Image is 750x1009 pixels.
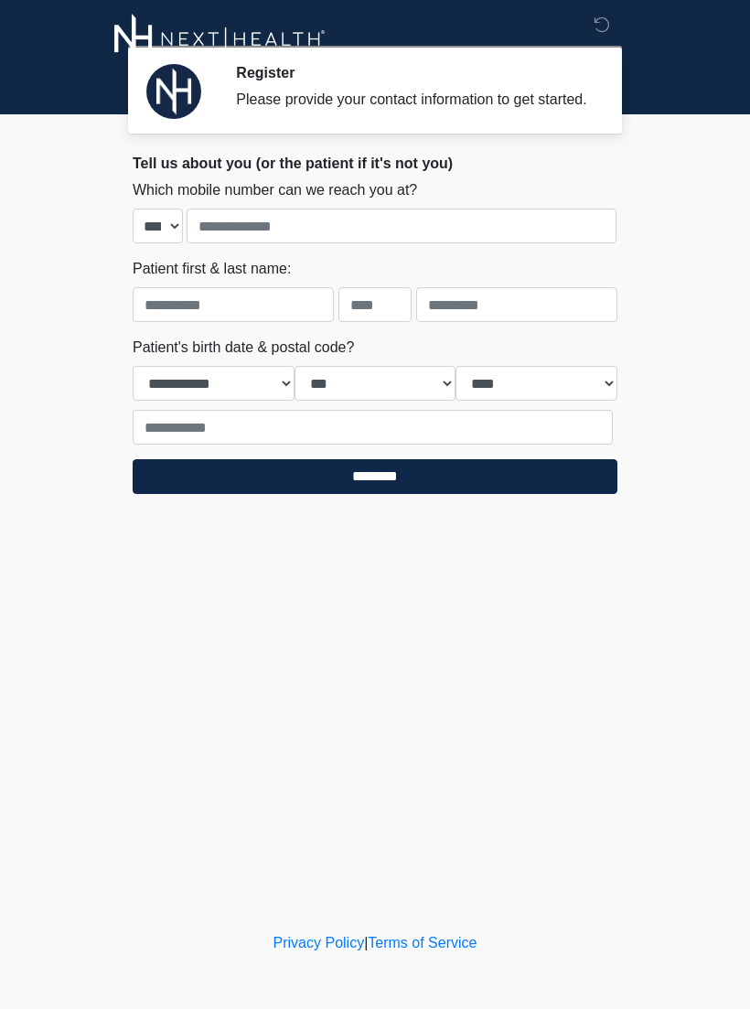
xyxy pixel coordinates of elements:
[133,258,291,280] label: Patient first & last name:
[273,935,365,950] a: Privacy Policy
[364,935,368,950] a: |
[146,64,201,119] img: Agent Avatar
[133,337,354,359] label: Patient's birth date & postal code?
[236,89,590,111] div: Please provide your contact information to get started.
[368,935,477,950] a: Terms of Service
[114,14,326,64] img: Next-Health Logo
[133,179,417,201] label: Which mobile number can we reach you at?
[133,155,617,172] h2: Tell us about you (or the patient if it's not you)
